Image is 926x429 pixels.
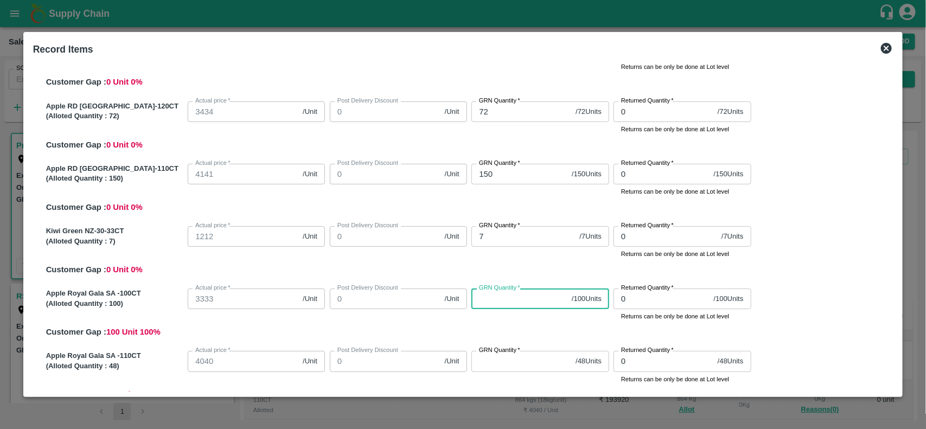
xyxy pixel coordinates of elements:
[714,294,744,304] span: / 100 Units
[445,169,459,180] span: /Unit
[479,284,520,292] label: GRN Quantity
[337,159,398,168] label: Post Delivery Discount
[46,101,184,112] p: Apple RD [GEOGRAPHIC_DATA]-120CT
[621,311,744,321] p: Returns can be only be done at Lot level
[188,226,298,247] input: 0.0
[330,164,440,184] input: 0.0
[621,62,744,72] p: Returns can be only be done at Lot level
[337,97,398,105] label: Post Delivery Discount
[106,265,143,274] span: 0 Unit 0 %
[195,284,231,292] label: Actual price
[106,390,156,399] span: 48 Unit 100 %
[330,351,440,372] input: 0.0
[576,356,602,367] span: / 48 Units
[303,232,317,242] span: /Unit
[330,226,440,247] input: 0.0
[576,107,602,117] span: / 72 Units
[46,236,184,247] p: (Alloted Quantity : 7 )
[188,101,298,122] input: 0.0
[572,169,602,180] span: / 150 Units
[188,351,298,372] input: 0.0
[479,346,520,355] label: GRN Quantity
[303,169,317,180] span: /Unit
[718,356,744,367] span: / 48 Units
[614,289,710,309] input: 0
[718,107,744,117] span: / 72 Units
[479,221,520,230] label: GRN Quantity
[46,351,184,361] p: Apple Royal Gala SA -110CT
[46,111,184,121] p: (Alloted Quantity : 72 )
[46,203,106,212] span: Customer Gap :
[46,289,184,299] p: Apple Royal Gala SA -100CT
[46,265,106,274] span: Customer Gap :
[621,187,744,196] p: Returns can be only be done at Lot level
[445,356,459,367] span: /Unit
[337,221,398,230] label: Post Delivery Discount
[303,294,317,304] span: /Unit
[580,232,602,242] span: / 7 Units
[188,289,298,309] input: 0.0
[445,294,459,304] span: /Unit
[106,328,161,336] span: 100 Unit 100 %
[106,203,143,212] span: 0 Unit 0 %
[614,101,713,122] input: 0
[445,232,459,242] span: /Unit
[572,294,602,304] span: / 100 Units
[621,97,674,105] label: Returned Quantity
[479,159,520,168] label: GRN Quantity
[621,124,744,134] p: Returns can be only be done at Lot level
[721,232,743,242] span: / 7 Units
[195,97,231,105] label: Actual price
[337,284,398,292] label: Post Delivery Discount
[621,221,674,230] label: Returned Quantity
[33,44,93,55] b: Record Items
[46,390,106,399] span: Customer Gap :
[46,226,184,236] p: Kiwi Green NZ-30-33CT
[46,164,184,174] p: Apple RD [GEOGRAPHIC_DATA]-110CT
[303,356,317,367] span: /Unit
[614,164,710,184] input: 0
[714,169,744,180] span: / 150 Units
[479,97,520,105] label: GRN Quantity
[106,78,143,86] span: 0 Unit 0 %
[46,361,184,372] p: (Alloted Quantity : 48 )
[46,140,106,149] span: Customer Gap :
[614,226,717,247] input: 0
[195,159,231,168] label: Actual price
[621,159,674,168] label: Returned Quantity
[188,164,298,184] input: 0.0
[330,289,440,309] input: 0.0
[621,284,674,292] label: Returned Quantity
[195,221,231,230] label: Actual price
[46,174,184,184] p: (Alloted Quantity : 150 )
[621,346,674,355] label: Returned Quantity
[46,328,106,336] span: Customer Gap :
[337,346,398,355] label: Post Delivery Discount
[46,78,106,86] span: Customer Gap :
[46,299,184,309] p: (Alloted Quantity : 100 )
[303,107,317,117] span: /Unit
[621,374,744,384] p: Returns can be only be done at Lot level
[621,249,744,259] p: Returns can be only be done at Lot level
[330,101,440,122] input: 0.0
[106,140,143,149] span: 0 Unit 0 %
[614,351,713,372] input: 0
[195,346,231,355] label: Actual price
[445,107,459,117] span: /Unit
